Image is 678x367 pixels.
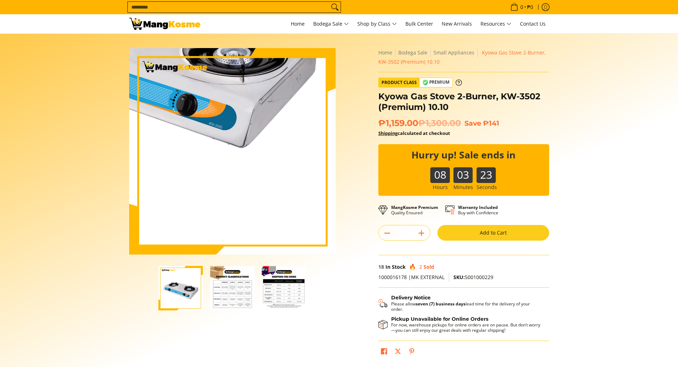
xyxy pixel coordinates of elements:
[464,119,481,127] span: Save
[405,20,433,27] span: Bulk Center
[477,167,496,175] b: 23
[438,14,475,33] a: New Arrivals
[329,2,341,12] button: Search
[526,5,534,10] span: ₱0
[442,20,472,27] span: New Arrivals
[378,118,461,129] span: ₱1,159.00
[516,14,549,33] a: Contact Us
[379,78,420,87] span: Product Class
[458,205,498,215] p: Buy with Confidence
[420,78,452,87] span: Premium
[391,322,542,333] p: For now, warehouse pickups for online orders are on pause. But don’t worry—you can still enjoy ou...
[378,130,450,136] strong: calculated at checkout
[379,227,396,239] button: Subtract
[519,5,524,10] span: 0
[419,263,422,270] span: 2
[477,14,515,33] a: Resources
[391,294,431,301] strong: Delivery Notice
[508,3,535,11] span: •
[129,48,336,255] img: kyowa-2-burner-gas-stove-stainless-steel-premium-full-view-mang-kosme
[483,119,499,127] span: ₱141
[310,14,352,33] a: Bodega Sale
[354,14,400,33] a: Shop by Class
[458,204,498,210] strong: Warranty Included
[158,266,203,310] img: kyowa-2-burner-gas-stove-stainless-steel-premium-full-view-mang-kosme
[378,49,392,56] a: Home
[416,301,466,307] strong: seven (7) business days
[398,49,427,56] a: Bodega Sale
[378,295,542,312] button: Shipping & Delivery
[378,130,398,136] a: Shipping
[378,91,549,112] h1: Kyowa Gas Stove 2-Burner, KW-3502 (Premium) 10.10
[430,167,450,175] b: 08
[391,301,542,312] p: Please allow lead time for the delivery of your order.
[262,266,306,310] img: Kyowa Gas Stove 2-Burner, KW-3502 (Premium) 10.10-3
[378,49,546,65] span: Kyowa Gas Stove 2-Burner, KW-3502 (Premium) 10.10
[378,263,384,270] span: 18
[402,14,437,33] a: Bulk Center
[379,346,389,358] a: Share on Facebook
[437,225,549,241] button: Add to Cart
[391,205,438,215] p: Quality Ensured
[357,20,397,28] span: Shop by Class
[413,227,430,239] button: Add
[480,20,511,28] span: Resources
[129,18,200,30] img: Stainless Kyowa Gas Stove 2-Burner (Premium) l Mang Kosme
[422,80,428,85] img: premium-badge-icon.webp
[378,48,549,67] nav: Breadcrumbs
[393,346,403,358] a: Post on X
[313,20,349,28] span: Bodega Sale
[407,346,417,358] a: Pin on Pinterest
[424,263,434,270] span: Sold
[520,20,546,27] span: Contact Us
[391,204,438,210] strong: MangKosme Premium
[385,263,406,270] span: In Stock
[378,274,445,281] span: 1000016178 |MK EXTERNAL
[207,14,549,33] nav: Main Menu
[453,274,465,281] span: SKU:
[291,20,305,27] span: Home
[210,266,254,310] img: Kyowa Gas Stove 2-Burner, KW-3502 (Premium) 10.10-2
[287,14,308,33] a: Home
[453,167,473,175] b: 03
[418,118,461,129] del: ₱1,300.00
[378,78,462,88] a: Product Class Premium
[391,316,488,322] strong: Pickup Unavailable for Online Orders
[433,49,474,56] a: Small Appliances
[453,274,493,281] span: 5001000229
